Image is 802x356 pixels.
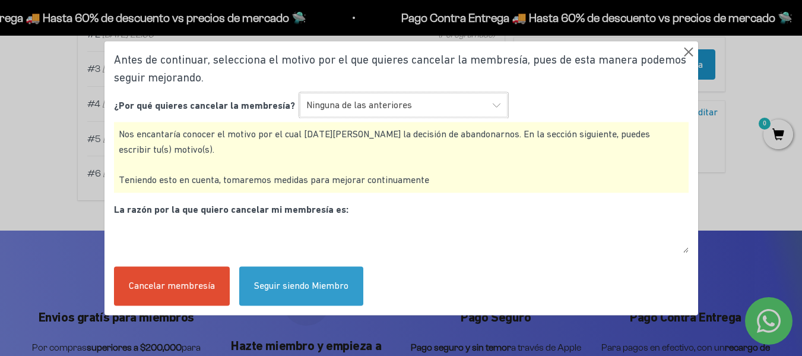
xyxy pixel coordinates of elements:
[239,267,363,306] div: Seguir siendo Miembro
[114,267,230,306] div: Cancelar membresía
[114,122,689,193] div: Nos encantaría conocer el motivo por el cual [DATE][PERSON_NAME] la decisión de abandonarnos. En ...
[114,99,295,111] span: ¿Por qué quieres cancelar la membresía?
[114,51,689,87] div: Antes de continuar, selecciona el motivo por el que quieres cancelar la membresía, pues de esta m...
[114,204,348,215] span: La razón por la que quiero cancelar mi membresía es:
